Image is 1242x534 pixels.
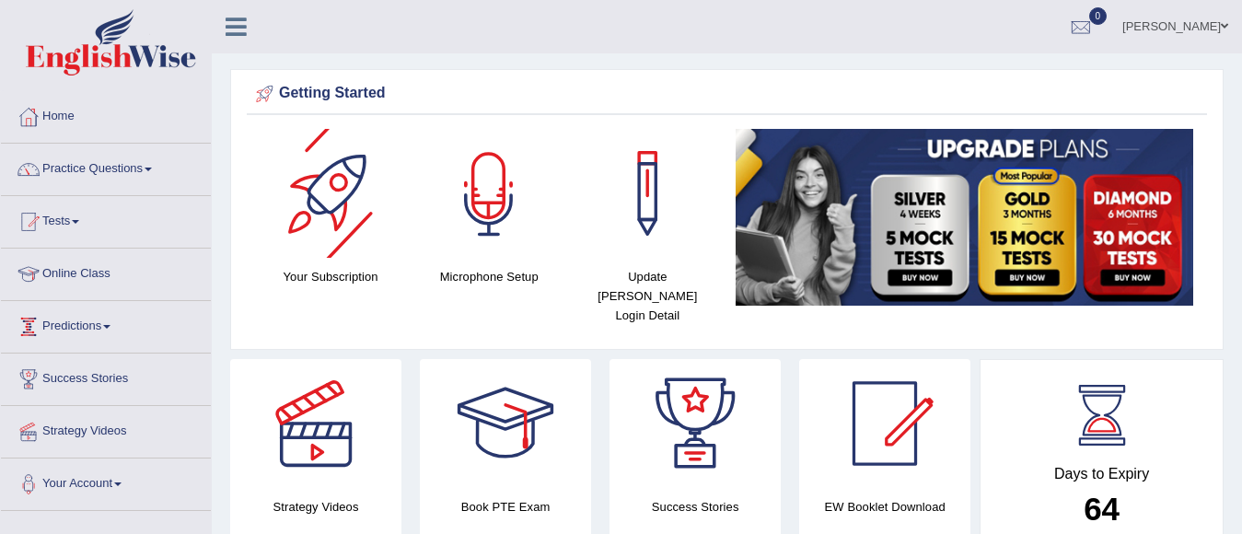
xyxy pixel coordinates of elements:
h4: Your Subscription [261,267,400,286]
a: Tests [1,196,211,242]
div: Getting Started [251,80,1202,108]
h4: EW Booklet Download [799,497,970,517]
h4: Book PTE Exam [420,497,591,517]
a: Practice Questions [1,144,211,190]
a: Strategy Videos [1,406,211,452]
h4: Strategy Videos [230,497,401,517]
h4: Success Stories [609,497,781,517]
h4: Days to Expiry [1001,466,1202,482]
a: Predictions [1,301,211,347]
a: Your Account [1,459,211,505]
b: 64 [1084,491,1120,527]
a: Online Class [1,249,211,295]
a: Home [1,91,211,137]
a: Success Stories [1,354,211,400]
h4: Microphone Setup [419,267,559,286]
img: small5.jpg [736,129,1193,306]
h4: Update [PERSON_NAME] Login Detail [577,267,717,325]
span: 0 [1089,7,1108,25]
